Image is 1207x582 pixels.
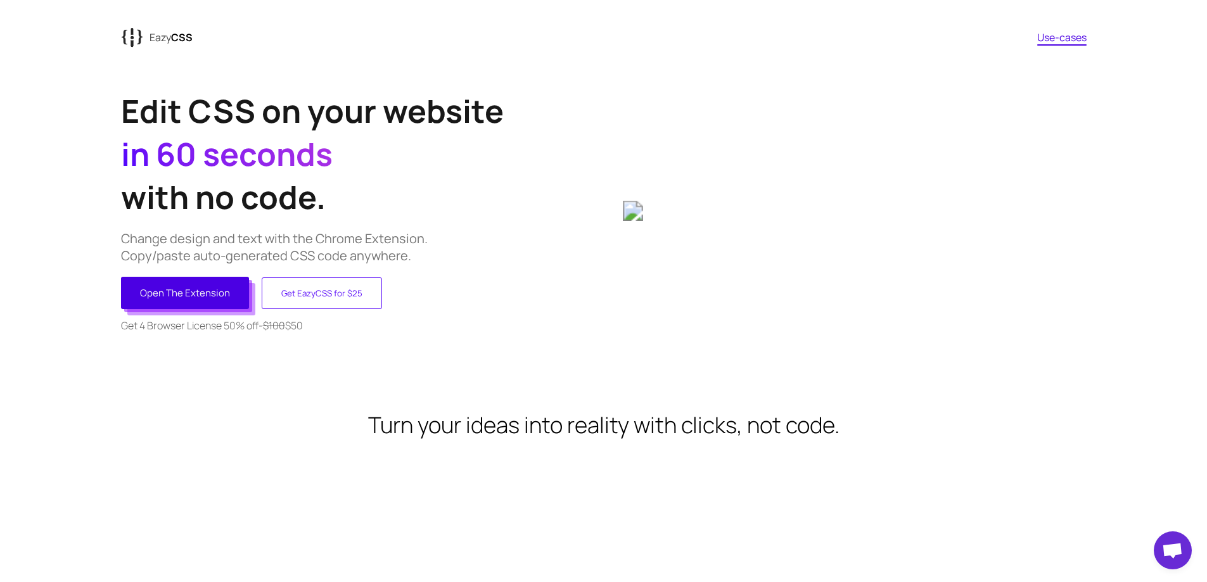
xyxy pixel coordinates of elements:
img: 6b047dab-316a-43c3-9607-f359b430237e_aasl3q.gif [623,201,1087,221]
span: CSS [171,30,193,44]
p: Change design and text with the Chrome Extension. Copy/paste auto-generated CSS code anywhere. [121,230,604,264]
button: Get EazyCSS for $25 [262,277,382,309]
button: Open The Extension [121,277,249,309]
p: Eazy [150,30,193,44]
strike: $100 [263,319,285,332]
span: in 60 seconds [121,132,333,175]
a: {{EazyCSS [121,23,193,51]
span: Get 4 Browser License 50% off [121,319,259,332]
h1: Edit CSS on your website with no code. [121,89,604,218]
a: Açık sohbet [1154,531,1192,569]
a: Use-cases [1037,30,1087,44]
tspan: { [134,28,143,48]
p: - $50 [121,319,604,332]
h2: Turn your ideas into reality with clicks, not code. [368,410,840,440]
tspan: { [121,27,131,46]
